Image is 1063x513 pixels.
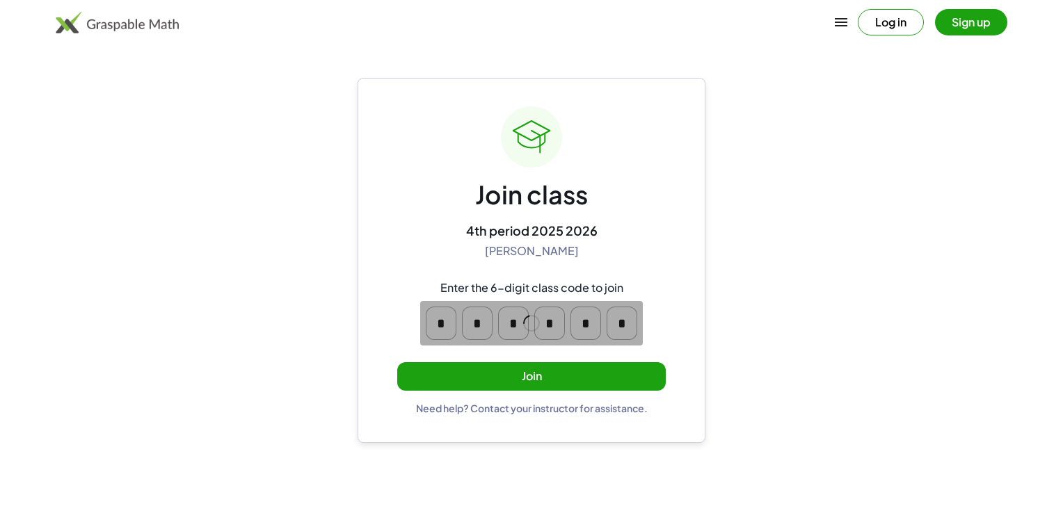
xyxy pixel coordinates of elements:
[440,281,623,295] div: Enter the 6-digit class code to join
[466,222,598,238] div: 4th period 2025 2026
[475,179,588,211] div: Join class
[858,9,924,35] button: Log in
[397,362,666,391] button: Join
[935,9,1007,35] button: Sign up
[416,402,648,414] div: Need help? Contact your instructor for assistance.
[485,244,579,259] div: [PERSON_NAME]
